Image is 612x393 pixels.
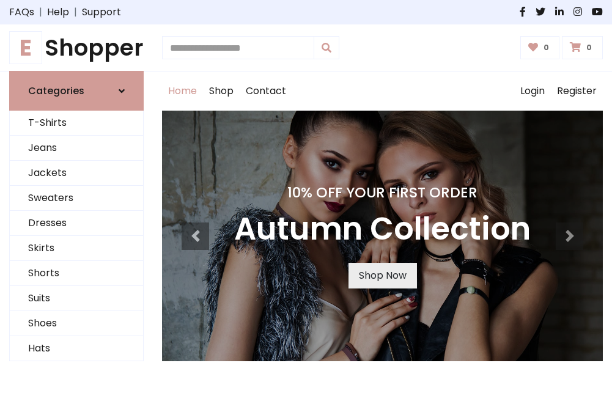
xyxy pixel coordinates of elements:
a: 0 [520,36,560,59]
a: Support [82,5,121,20]
a: Categories [9,71,144,111]
span: | [69,5,82,20]
a: Dresses [10,211,143,236]
a: Shop [203,72,240,111]
a: Sweaters [10,186,143,211]
span: | [34,5,47,20]
a: Shop Now [348,263,417,288]
a: Jeans [10,136,143,161]
h3: Autumn Collection [234,211,531,248]
a: Suits [10,286,143,311]
a: FAQs [9,5,34,20]
a: Shorts [10,261,143,286]
span: 0 [540,42,552,53]
a: Help [47,5,69,20]
a: Hats [10,336,143,361]
a: Shoes [10,311,143,336]
a: Contact [240,72,292,111]
a: Register [551,72,603,111]
a: Skirts [10,236,143,261]
span: 0 [583,42,595,53]
h4: 10% Off Your First Order [234,184,531,201]
a: Jackets [10,161,143,186]
span: E [9,31,42,64]
a: EShopper [9,34,144,61]
a: Home [162,72,203,111]
a: 0 [562,36,603,59]
a: Login [514,72,551,111]
a: T-Shirts [10,111,143,136]
h1: Shopper [9,34,144,61]
h6: Categories [28,85,84,97]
